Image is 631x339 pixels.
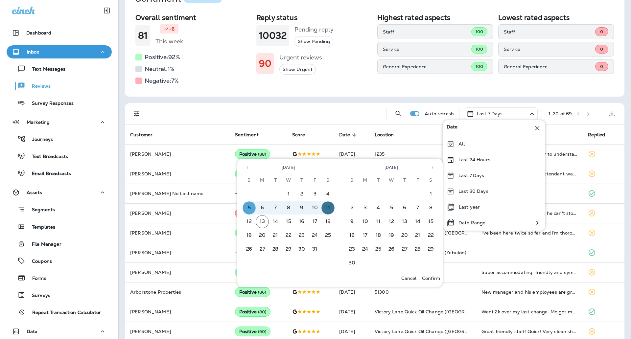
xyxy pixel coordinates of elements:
[169,26,175,32] p: -6
[235,287,270,297] div: Positive
[282,215,295,228] button: 15
[345,257,359,270] button: 30
[481,289,578,295] div: New manager and his employees are great! Service is super quick and efficient. Highly recommend.
[25,241,61,248] p: File Manager
[385,165,398,170] span: [DATE]
[130,250,224,255] p: [PERSON_NAME]
[600,46,603,52] span: 0
[259,58,271,69] h1: 90
[26,66,65,73] p: Text Messages
[375,132,394,138] span: Location
[424,188,437,201] button: 1
[308,201,321,215] button: 10
[258,329,267,334] span: ( 90 )
[292,132,314,138] span: Score
[375,289,389,295] span: 51300
[282,165,295,170] span: [DATE]
[7,325,112,338] button: Data
[481,230,578,236] div: i’ve been here twice so far and i’m thoroughly impressed with the level of service the employees ...
[258,289,266,295] span: ( 86 )
[295,201,308,215] button: 9
[322,174,334,187] span: Saturday
[334,302,369,322] td: [DATE]
[125,11,624,97] div: SentimentWhat's This?
[7,96,112,110] button: Survey Responses
[504,29,595,34] p: Staff
[383,64,471,69] p: General Experience
[588,132,614,138] span: Replied
[308,215,321,228] button: 17
[283,174,294,187] span: Wednesday
[25,259,52,265] p: Coupons
[477,111,503,116] p: Last 7 Days
[375,132,402,138] span: Location
[130,329,224,334] p: [PERSON_NAME]
[7,237,112,251] button: File Manager
[27,49,39,55] p: Inbox
[130,132,152,138] span: Customer
[422,276,440,281] p: Confirm
[504,47,595,52] p: Service
[375,328,499,334] span: Victory Lane Quick Oil Change ([GEOGRAPHIC_DATA])
[458,173,484,178] p: Last 7 Days
[25,207,55,214] p: Segments
[235,132,259,138] span: Sentiment
[295,229,308,242] button: 23
[588,132,605,138] span: Replied
[385,201,398,215] button: 5
[308,188,321,201] button: 3
[145,64,175,74] h5: Neutral: 1 %
[26,310,101,316] p: Repeat Transaction Calculator
[605,107,619,120] button: Export as CSV
[243,243,256,256] button: 26
[549,111,572,116] div: 1 - 20 of 69
[7,254,112,268] button: Coupons
[25,224,55,231] p: Templates
[372,201,385,215] button: 4
[130,151,224,157] p: [PERSON_NAME]
[25,101,74,107] p: Survey Responses
[398,243,411,256] button: 27
[243,174,255,187] span: Sunday
[230,184,287,203] td: --
[130,171,224,176] p: [PERSON_NAME]
[504,64,595,69] p: General Experience
[458,220,485,225] p: Date Range
[359,229,372,242] button: 17
[243,163,252,172] button: Previous month
[411,215,424,228] button: 14
[269,229,282,242] button: 21
[372,229,385,242] button: 18
[130,211,224,216] p: [PERSON_NAME]
[295,215,308,228] button: 16
[428,163,437,172] button: Next month
[600,29,603,34] span: 0
[235,208,274,218] div: Negative
[294,24,334,35] h5: Pending reply
[26,30,51,35] p: Dashboard
[385,215,398,228] button: 12
[135,13,251,22] h2: Overall sentiment
[346,174,358,187] span: Sunday
[256,229,269,242] button: 20
[230,243,287,262] td: --
[399,174,410,187] span: Thursday
[269,201,282,215] button: 7
[130,270,224,275] p: [PERSON_NAME]
[458,141,465,147] p: All
[377,13,493,22] h2: Highest rated aspects
[98,4,116,17] button: Collapse Sidebar
[243,215,256,228] button: 12
[130,107,143,120] button: Filters
[269,243,282,256] button: 28
[235,149,270,159] div: Positive
[424,215,437,228] button: 15
[130,230,224,236] p: [PERSON_NAME]
[398,201,411,215] button: 6
[375,309,499,315] span: Victory Lane Quick Oil Change ([GEOGRAPHIC_DATA])
[26,276,46,282] p: Forms
[398,229,411,242] button: 20
[7,288,112,302] button: Surveys
[282,243,295,256] button: 29
[411,243,424,256] button: 28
